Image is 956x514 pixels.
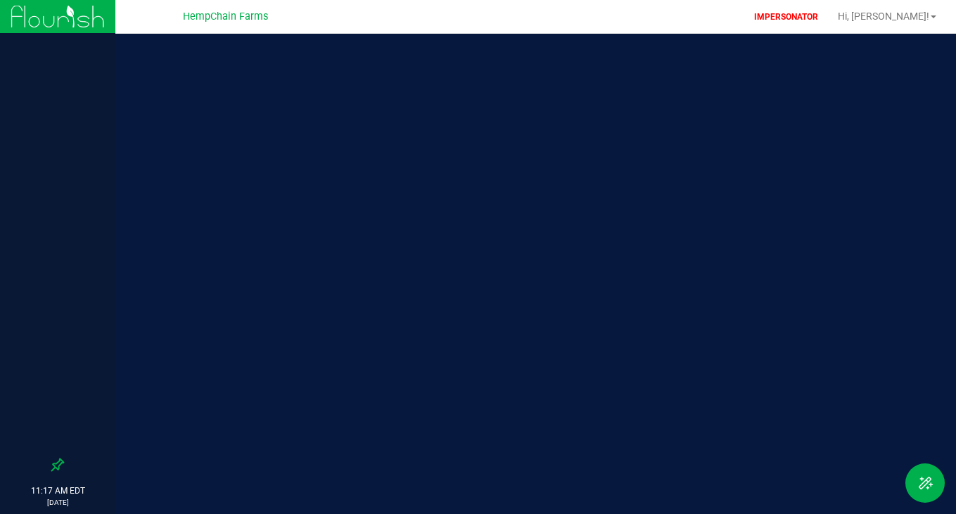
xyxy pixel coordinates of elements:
p: [DATE] [6,497,109,508]
p: 11:17 AM EDT [6,484,109,497]
span: HempChain Farms [183,11,268,23]
button: Toggle Menu [905,463,945,503]
span: Hi, [PERSON_NAME]! [838,11,929,22]
label: Pin the sidebar to full width on large screens [51,458,65,472]
p: IMPERSONATOR [748,11,824,23]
